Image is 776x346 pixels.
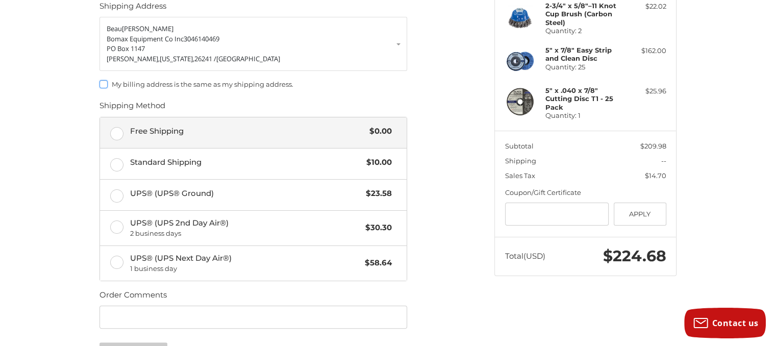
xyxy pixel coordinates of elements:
[614,203,666,226] button: Apply
[545,86,613,111] strong: 5" x .040 x 7/8" Cutting Disc T1 - 25 Pack
[545,2,616,27] strong: 2-3/4″ x 5/8″–11 Knot Cup Brush (Carbon Steel)
[361,188,392,200] span: $23.58
[640,142,666,150] span: $209.98
[130,217,361,239] span: UPS® (UPS 2nd Day Air®)
[505,171,535,180] span: Sales Tax
[545,46,623,71] h4: Quantity: 25
[545,86,623,119] h4: Quantity: 1
[505,188,666,198] div: Coupon/Gift Certificate
[505,142,534,150] span: Subtotal
[107,54,160,63] span: [PERSON_NAME],
[626,86,666,96] div: $25.96
[184,34,219,43] span: 3046140469
[130,229,361,239] span: 2 business days
[130,188,361,200] span: UPS® (UPS® Ground)
[712,317,759,329] span: Contact us
[360,222,392,234] span: $30.30
[661,157,666,165] span: --
[626,2,666,12] div: $22.02
[130,126,365,137] span: Free Shipping
[99,1,166,17] legend: Shipping Address
[626,46,666,56] div: $162.00
[99,100,165,116] legend: Shipping Method
[545,2,623,35] h4: Quantity: 2
[360,257,392,269] span: $58.64
[684,308,766,338] button: Contact us
[545,46,612,62] strong: 5" x 7/8" Easy Strip and Clean Disc
[107,24,122,33] span: Beau
[130,253,360,274] span: UPS® (UPS Next Day Air®)
[216,54,280,63] span: [GEOGRAPHIC_DATA]
[194,54,216,63] span: 26241 /
[99,80,407,88] label: My billing address is the same as my shipping address.
[107,34,184,43] span: Bomax Equipment Co Inc
[505,157,536,165] span: Shipping
[361,157,392,168] span: $10.00
[505,251,545,261] span: Total (USD)
[603,246,666,265] span: $224.68
[130,264,360,274] span: 1 business day
[122,24,173,33] span: [PERSON_NAME]
[130,157,362,168] span: Standard Shipping
[99,289,167,306] legend: Order Comments
[99,17,407,71] a: Enter or select a different address
[505,203,609,226] input: Gift Certificate or Coupon Code
[160,54,194,63] span: [US_STATE],
[645,171,666,180] span: $14.70
[107,44,145,53] span: PO Box 1147
[364,126,392,137] span: $0.00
